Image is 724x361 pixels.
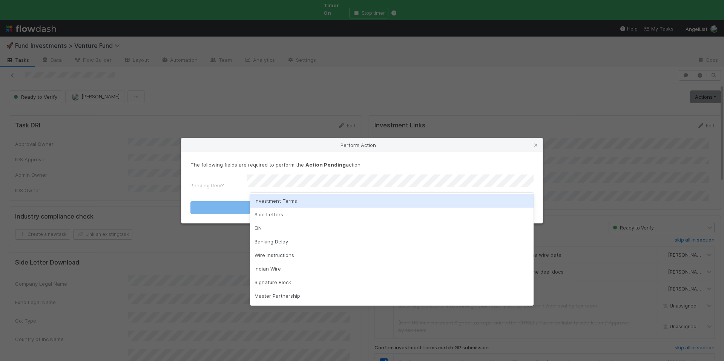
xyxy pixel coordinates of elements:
div: Perform Action [181,138,543,152]
div: Wire Instructions [250,248,534,262]
div: Side Letters [250,208,534,221]
button: Action Pending [190,201,534,214]
label: Pending Item? [190,182,224,189]
div: Master Partnership [250,289,534,303]
div: Investment Terms [250,194,534,208]
div: Bank Migration [250,303,534,316]
div: Signature Block [250,275,534,289]
strong: Action Pending [305,162,346,168]
div: Indian Wire [250,262,534,275]
div: EIN [250,221,534,235]
div: Banking Delay [250,235,534,248]
p: The following fields are required to perform the action: [190,161,534,168]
